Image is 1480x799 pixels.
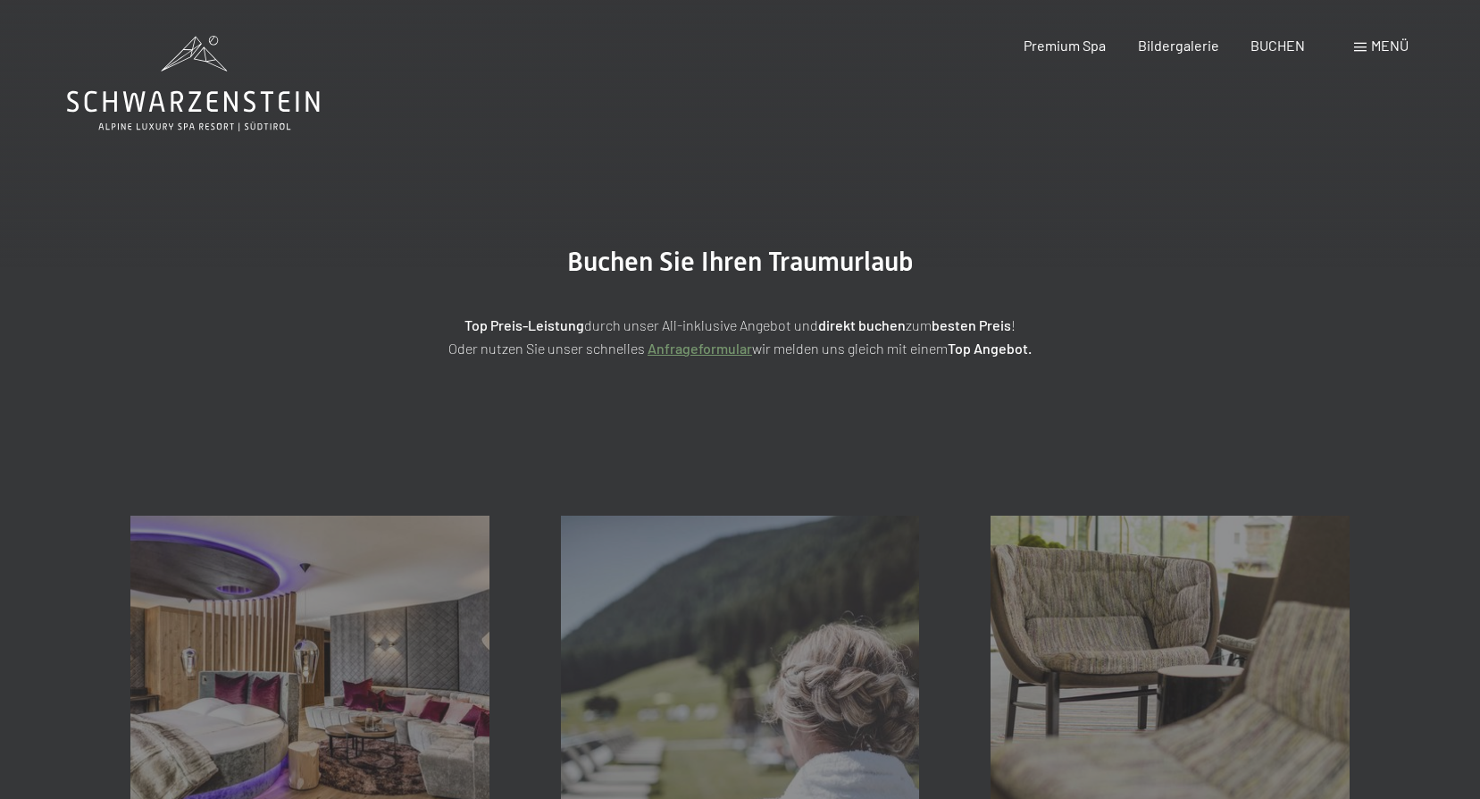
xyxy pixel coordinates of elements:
[932,316,1011,333] strong: besten Preis
[1024,37,1106,54] a: Premium Spa
[464,316,584,333] strong: Top Preis-Leistung
[1138,37,1219,54] a: Bildergalerie
[818,316,906,333] strong: direkt buchen
[948,340,1032,357] strong: Top Angebot.
[567,246,914,277] span: Buchen Sie Ihren Traumurlaub
[648,340,752,357] a: Anfrageformular
[1371,37,1409,54] span: Menü
[1250,37,1305,54] a: BUCHEN
[294,314,1187,359] p: durch unser All-inklusive Angebot und zum ! Oder nutzen Sie unser schnelles wir melden uns gleich...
